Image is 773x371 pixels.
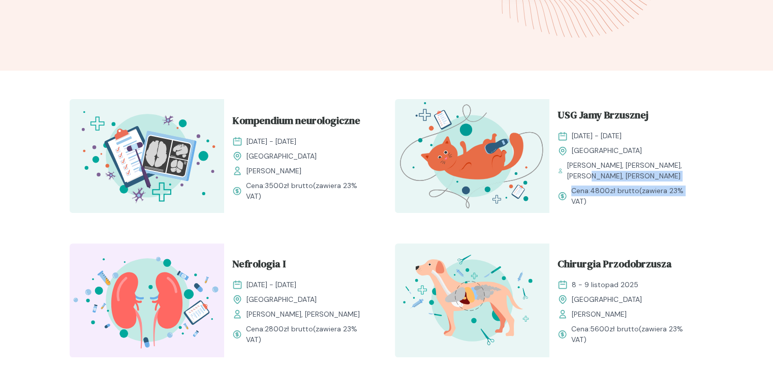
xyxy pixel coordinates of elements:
[246,151,317,162] span: [GEOGRAPHIC_DATA]
[558,256,672,275] span: Chirurgia Przodobrzusza
[558,107,648,127] span: USG Jamy Brzusznej
[232,256,370,275] a: Nefrologia I
[70,243,224,357] img: ZpbSsR5LeNNTxNrh_Nefro_T.svg
[590,186,639,195] span: 4800 zł brutto
[246,294,317,305] span: [GEOGRAPHIC_DATA]
[265,324,313,333] span: 2800 zł brutto
[395,99,549,213] img: ZpbG_h5LeNNTxNnP_USG_JB_T.svg
[232,256,286,275] span: Nefrologia I
[572,145,642,156] span: [GEOGRAPHIC_DATA]
[70,99,224,213] img: Z2B805bqstJ98kzs_Neuro_T.svg
[571,324,696,345] span: Cena: (zawiera 23% VAT)
[558,256,696,275] a: Chirurgia Przodobrzusza
[232,113,360,132] span: Kompendium neurologiczne
[558,107,696,127] a: USG Jamy Brzusznej
[567,160,696,181] span: [PERSON_NAME], [PERSON_NAME], [PERSON_NAME], [PERSON_NAME]
[590,324,639,333] span: 5600 zł brutto
[395,243,549,357] img: ZpbG-B5LeNNTxNnI_ChiruJB_T.svg
[572,309,627,320] span: [PERSON_NAME]
[246,309,360,320] span: [PERSON_NAME], [PERSON_NAME]
[572,280,638,290] span: 8 - 9 listopad 2025
[572,294,642,305] span: [GEOGRAPHIC_DATA]
[265,181,313,190] span: 3500 zł brutto
[246,280,296,290] span: [DATE] - [DATE]
[246,136,296,147] span: [DATE] - [DATE]
[232,113,370,132] a: Kompendium neurologiczne
[572,131,622,141] span: [DATE] - [DATE]
[246,180,370,202] span: Cena: (zawiera 23% VAT)
[246,166,301,176] span: [PERSON_NAME]
[571,185,696,207] span: Cena: (zawiera 23% VAT)
[246,324,370,345] span: Cena: (zawiera 23% VAT)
